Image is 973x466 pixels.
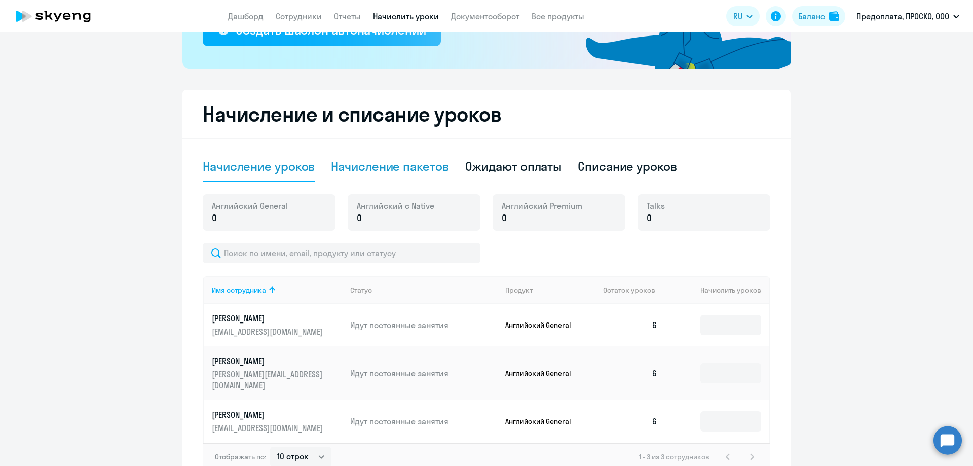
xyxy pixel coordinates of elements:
[212,285,342,295] div: Имя сотрудника
[350,285,372,295] div: Статус
[792,6,845,26] button: Балансbalance
[465,158,562,174] div: Ожидают оплаты
[212,422,325,434] p: [EMAIL_ADDRESS][DOMAIN_NAME]
[276,11,322,21] a: Сотрудники
[532,11,584,21] a: Все продукты
[505,285,595,295] div: Продукт
[350,368,497,379] p: Идут постоянные занятия
[595,346,666,400] td: 6
[666,276,769,304] th: Начислить уроков
[212,355,325,367] p: [PERSON_NAME]
[212,355,342,391] a: [PERSON_NAME][PERSON_NAME][EMAIL_ADDRESS][DOMAIN_NAME]
[578,158,677,174] div: Списание уроков
[212,409,342,434] a: [PERSON_NAME][EMAIL_ADDRESS][DOMAIN_NAME]
[215,452,266,461] span: Отображать по:
[733,10,742,22] span: RU
[603,285,655,295] span: Остаток уроков
[373,11,439,21] a: Начислить уроки
[726,6,760,26] button: RU
[357,211,362,225] span: 0
[856,10,949,22] p: Предоплата, ПРОСКО, ООО
[212,313,342,337] a: [PERSON_NAME][EMAIL_ADDRESS][DOMAIN_NAME]
[212,200,288,211] span: Английский General
[505,320,581,330] p: Английский General
[505,417,581,426] p: Английский General
[331,158,448,174] div: Начисление пакетов
[798,10,825,22] div: Баланс
[212,369,325,391] p: [PERSON_NAME][EMAIL_ADDRESS][DOMAIN_NAME]
[350,319,497,331] p: Идут постоянные занятия
[212,326,325,337] p: [EMAIL_ADDRESS][DOMAIN_NAME]
[212,409,325,420] p: [PERSON_NAME]
[595,400,666,443] td: 6
[502,211,507,225] span: 0
[350,285,497,295] div: Статус
[334,11,361,21] a: Отчеты
[203,158,315,174] div: Начисление уроков
[502,200,582,211] span: Английский Premium
[595,304,666,346] td: 6
[647,211,652,225] span: 0
[505,285,533,295] div: Продукт
[350,416,497,427] p: Идут постоянные занятия
[639,452,709,461] span: 1 - 3 из 3 сотрудников
[505,369,581,378] p: Английский General
[851,4,964,28] button: Предоплата, ПРОСКО, ООО
[203,102,770,126] h2: Начисление и списание уроков
[451,11,519,21] a: Документооборот
[203,243,480,263] input: Поиск по имени, email, продукту или статусу
[212,285,266,295] div: Имя сотрудника
[603,285,666,295] div: Остаток уроков
[212,211,217,225] span: 0
[647,200,665,211] span: Talks
[829,11,839,21] img: balance
[357,200,434,211] span: Английский с Native
[212,313,325,324] p: [PERSON_NAME]
[228,11,264,21] a: Дашборд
